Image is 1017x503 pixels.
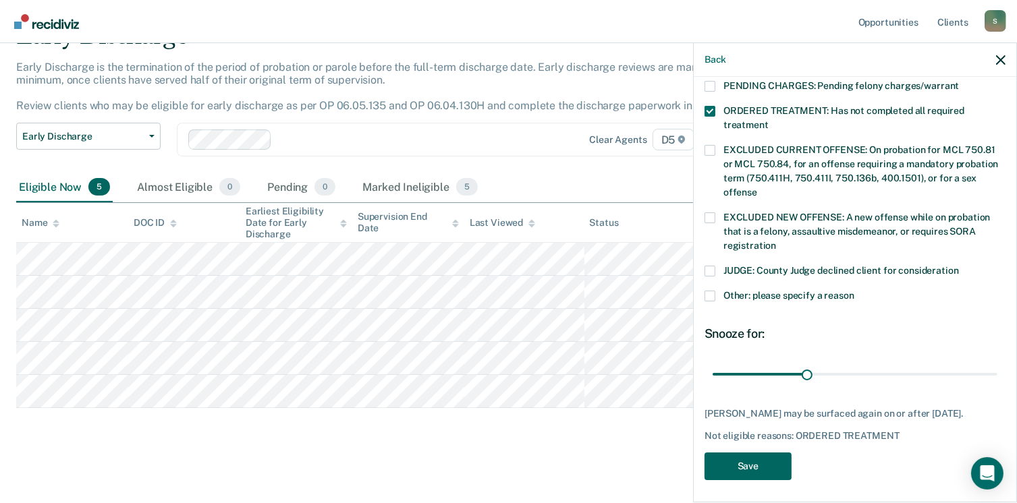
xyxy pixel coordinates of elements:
[265,173,338,202] div: Pending
[705,452,792,480] button: Save
[22,217,59,229] div: Name
[470,217,535,229] div: Last Viewed
[456,178,478,196] span: 5
[653,129,695,150] span: D5
[723,290,854,301] span: Other: please specify a reason
[590,217,619,229] div: Status
[22,131,144,142] span: Early Discharge
[705,54,726,65] button: Back
[971,457,1004,490] div: Open Intercom Messenger
[985,10,1006,32] div: S
[723,265,959,276] span: JUDGE: County Judge declined client for consideration
[985,10,1006,32] button: Profile dropdown button
[589,134,647,146] div: Clear agents
[705,326,1006,341] div: Snooze for:
[723,80,959,91] span: PENDING CHARGES: Pending felony charges/warrant
[134,173,243,202] div: Almost Eligible
[360,173,480,202] div: Marked Ineligible
[14,14,79,29] img: Recidiviz
[219,178,240,196] span: 0
[705,430,1006,442] div: Not eligible reasons: ORDERED TREATMENT
[723,212,990,251] span: EXCLUDED NEW OFFENSE: A new offense while on probation that is a felony, assaultive misdemeanor, ...
[134,217,177,229] div: DOC ID
[723,144,998,198] span: EXCLUDED CURRENT OFFENSE: On probation for MCL 750.81 or MCL 750.84, for an offense requiring a m...
[705,408,1006,419] div: [PERSON_NAME] may be surfaced again on or after [DATE].
[314,178,335,196] span: 0
[16,61,742,113] p: Early Discharge is the termination of the period of probation or parole before the full-term disc...
[88,178,110,196] span: 5
[246,206,347,239] div: Earliest Eligibility Date for Early Discharge
[358,211,459,234] div: Supervision End Date
[16,173,113,202] div: Eligible Now
[723,105,964,130] span: ORDERED TREATMENT: Has not completed all required treatment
